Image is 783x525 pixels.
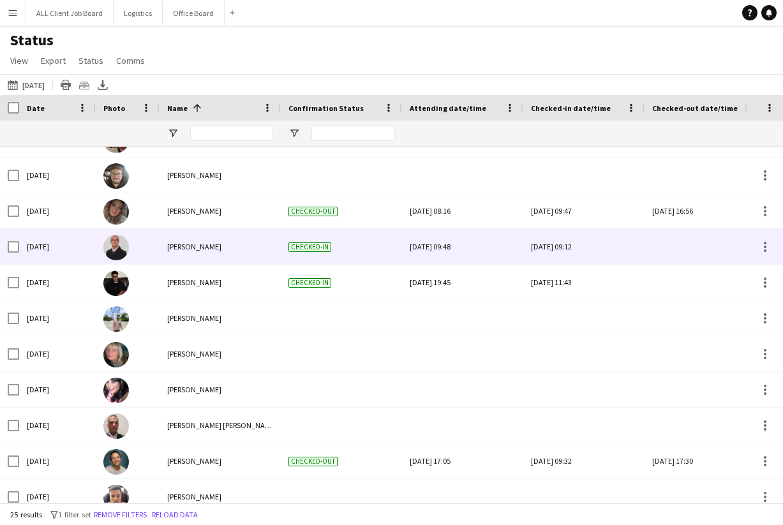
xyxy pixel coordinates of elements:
img: Regis Grant [103,485,129,510]
div: [DATE] 17:30 [652,443,758,478]
a: Status [73,52,108,69]
img: Mathew Castle [103,235,129,260]
span: [PERSON_NAME] [167,492,221,501]
img: Navid Nasseri [103,306,129,332]
span: [PERSON_NAME] [167,170,221,180]
input: Name Filter Input [190,126,273,141]
span: Status [78,55,103,66]
span: Comms [116,55,145,66]
span: 1 filter set [58,510,91,519]
a: Comms [111,52,150,69]
img: Philip JOHN Boyd Doherty [103,413,129,439]
div: [DATE] 08:16 [410,193,516,228]
div: [DATE] 09:12 [531,229,637,264]
span: Checked-in date/time [531,103,611,113]
button: Remove filters [91,508,149,522]
span: Attending date/time [410,103,486,113]
div: [DATE] [19,158,96,193]
div: [DATE] [19,443,96,478]
app-action-btn: Print [58,77,73,92]
span: Checked-in [288,242,331,252]
div: [DATE] [19,336,96,371]
div: [DATE] [19,479,96,514]
div: [DATE] 19:45 [410,265,516,300]
a: Export [36,52,71,69]
button: ALL Client Job Board [26,1,114,26]
span: Checked-in [288,278,331,288]
span: Confirmation Status [288,103,364,113]
img: Musaab Aggag [103,270,129,296]
button: Open Filter Menu [167,128,179,139]
img: Raymond Bethley [103,449,129,475]
app-action-btn: Export XLSX [95,77,110,92]
button: Logistics [114,1,163,26]
span: Photo [103,103,125,113]
span: [PERSON_NAME] [167,242,221,251]
span: [PERSON_NAME] [167,206,221,216]
img: Nicola Lewis [103,342,129,367]
span: Checked-out date/time [652,103,738,113]
span: Checked-out [288,457,338,466]
div: [DATE] [19,265,96,300]
div: [DATE] 17:05 [410,443,516,478]
div: [DATE] [19,408,96,443]
span: [PERSON_NAME] [PERSON_NAME] [PERSON_NAME] [167,420,332,430]
button: Reload data [149,508,200,522]
span: [PERSON_NAME] [167,313,221,323]
div: [DATE] [19,229,96,264]
div: [DATE] 16:56 [652,193,758,228]
div: [DATE] 09:32 [531,443,637,478]
div: [DATE] [19,300,96,336]
div: [DATE] 11:43 [531,265,637,300]
span: Name [167,103,188,113]
div: [DATE] 09:47 [531,193,637,228]
img: Lydia Fay Deegan [103,199,129,225]
app-action-btn: Crew files as ZIP [77,77,92,92]
span: Date [27,103,45,113]
div: [DATE] [19,193,96,228]
span: Checked-out [288,207,338,216]
span: [PERSON_NAME] [167,456,221,466]
div: [DATE] 09:48 [410,229,516,264]
span: [PERSON_NAME] [167,349,221,359]
img: Nicola Smith [103,378,129,403]
button: Office Board [163,1,225,26]
a: View [5,52,33,69]
span: [PERSON_NAME] [167,385,221,394]
button: [DATE] [5,77,47,92]
button: Open Filter Menu [288,128,300,139]
input: Confirmation Status Filter Input [311,126,394,141]
span: Export [41,55,66,66]
div: [DATE] [19,372,96,407]
img: Joseph Grayson [103,163,129,189]
span: [PERSON_NAME] [167,277,221,287]
span: View [10,55,28,66]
